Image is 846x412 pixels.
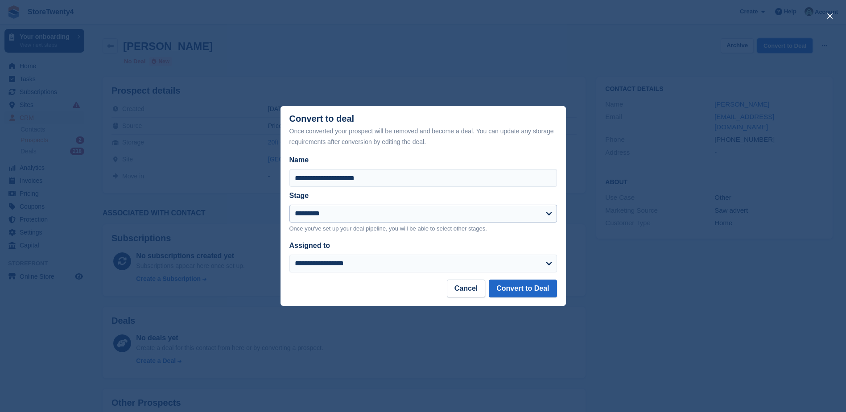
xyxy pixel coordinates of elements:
label: Assigned to [289,242,330,249]
button: Convert to Deal [489,280,557,297]
div: Convert to deal [289,114,557,147]
p: Once you've set up your deal pipeline, you will be able to select other stages. [289,224,557,233]
button: Cancel [447,280,485,297]
label: Stage [289,192,309,199]
button: close [823,9,837,23]
label: Name [289,155,557,165]
div: Once converted your prospect will be removed and become a deal. You can update any storage requir... [289,126,557,147]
